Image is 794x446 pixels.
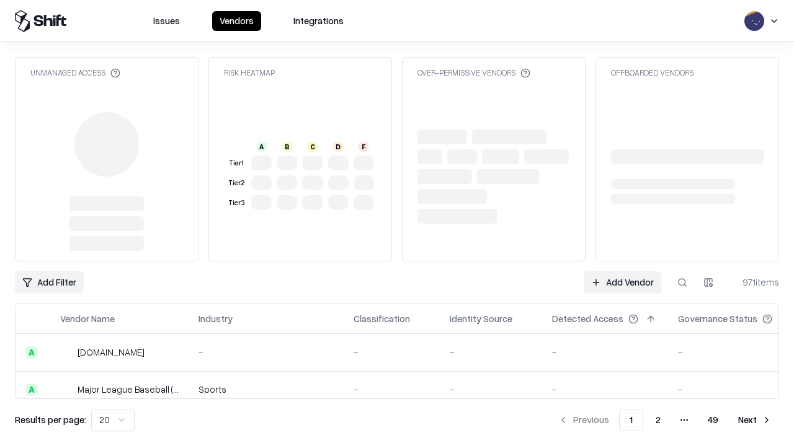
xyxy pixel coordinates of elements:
[552,383,658,396] div: -
[611,68,694,78] div: Offboarded Vendors
[25,346,38,359] div: A
[698,409,728,431] button: 49
[60,346,73,359] img: pathfactory.com
[60,383,73,396] img: Major League Baseball (MLB)
[30,68,120,78] div: Unmanaged Access
[257,142,267,152] div: A
[450,383,532,396] div: -
[78,346,145,359] div: [DOMAIN_NAME]
[729,276,779,289] div: 971 items
[212,11,261,31] button: Vendors
[226,158,246,168] div: Tier 1
[731,409,779,431] button: Next
[450,346,532,359] div: -
[198,383,334,396] div: Sports
[619,409,643,431] button: 1
[224,68,275,78] div: Risk Heatmap
[308,142,318,152] div: C
[450,312,512,325] div: Identity Source
[552,346,658,359] div: -
[198,312,233,325] div: Industry
[551,409,779,431] nav: pagination
[678,346,792,359] div: -
[146,11,187,31] button: Issues
[646,409,671,431] button: 2
[60,312,115,325] div: Vendor Name
[552,312,623,325] div: Detected Access
[584,271,661,294] a: Add Vendor
[354,383,430,396] div: -
[359,142,368,152] div: F
[25,383,38,396] div: A
[226,198,246,208] div: Tier 3
[333,142,343,152] div: D
[15,271,84,294] button: Add Filter
[354,312,410,325] div: Classification
[286,11,351,31] button: Integrations
[417,68,530,78] div: Over-Permissive Vendors
[354,346,430,359] div: -
[78,383,179,396] div: Major League Baseball (MLB)
[198,346,334,359] div: -
[15,413,86,426] p: Results per page:
[226,178,246,188] div: Tier 2
[282,142,292,152] div: B
[678,312,757,325] div: Governance Status
[678,383,792,396] div: -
